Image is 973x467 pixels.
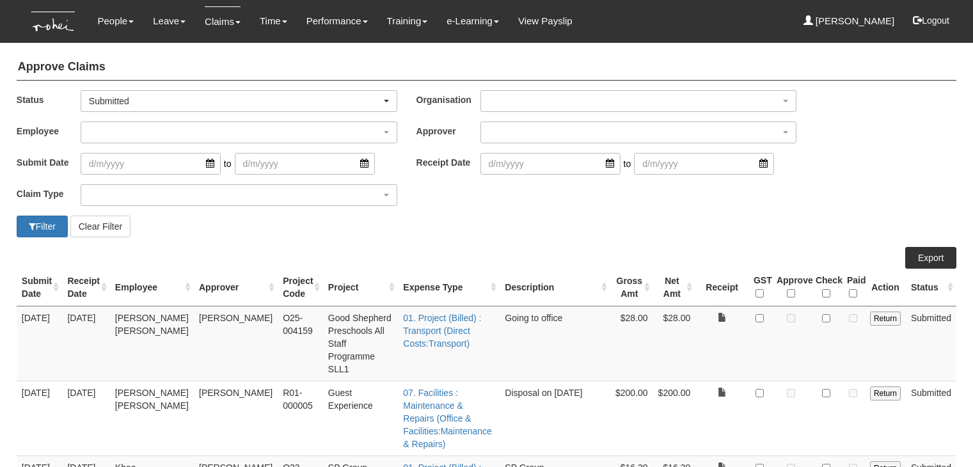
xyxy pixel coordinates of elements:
td: Going to office [500,306,610,381]
td: [DATE] [17,306,63,381]
button: Clear Filter [70,216,131,237]
input: Return [870,312,901,326]
a: People [98,6,134,36]
th: GST [748,269,771,306]
th: Action [865,269,906,306]
label: Employee [17,122,81,140]
a: View Payslip [518,6,573,36]
input: d/m/yyyy [634,153,774,175]
td: $200.00 [653,381,696,455]
button: Submitted [81,90,397,112]
th: Check [811,269,842,306]
td: [DATE] [62,306,109,381]
label: Claim Type [17,184,81,203]
td: [DATE] [62,381,109,455]
input: d/m/yyyy [480,153,621,175]
a: 07. Facilities : Maintenance & Repairs (Office & Facilities:Maintenance & Repairs) [403,388,492,449]
th: Paid [842,269,865,306]
td: Guest Experience [323,381,398,455]
th: Gross Amt : activate to sort column ascending [610,269,653,306]
a: Training [387,6,428,36]
label: Receipt Date [416,153,480,171]
a: e-Learning [447,6,499,36]
label: Organisation [416,90,480,109]
th: Expense Type : activate to sort column ascending [398,269,500,306]
h4: Approve Claims [17,54,956,81]
td: $28.00 [610,306,653,381]
th: Project : activate to sort column ascending [323,269,398,306]
input: d/m/yyyy [81,153,221,175]
td: Submitted [906,381,956,455]
button: Logout [904,5,958,36]
th: Description : activate to sort column ascending [500,269,610,306]
div: Submitted [89,95,381,107]
th: Approver : activate to sort column ascending [194,269,278,306]
a: Export [905,247,956,269]
td: O25-004159 [278,306,323,381]
input: d/m/yyyy [235,153,375,175]
td: [PERSON_NAME] [194,381,278,455]
td: [PERSON_NAME] [PERSON_NAME] [110,306,194,381]
th: Submit Date : activate to sort column ascending [17,269,63,306]
button: Filter [17,216,68,237]
td: [PERSON_NAME] [194,306,278,381]
td: $200.00 [610,381,653,455]
a: Claims [205,6,241,36]
td: [DATE] [17,381,63,455]
td: Good Shepherd Preschools All Staff Programme SLL1 [323,306,398,381]
td: Submitted [906,306,956,381]
th: Net Amt : activate to sort column ascending [653,269,696,306]
a: [PERSON_NAME] [803,6,895,36]
a: Leave [153,6,186,36]
th: Receipt Date : activate to sort column ascending [62,269,109,306]
span: to [621,153,635,175]
a: 01. Project (Billed) : Transport (Direct Costs:Transport) [403,313,481,349]
input: Return [870,386,901,400]
td: R01-000005 [278,381,323,455]
td: $28.00 [653,306,696,381]
th: Approve [771,269,811,306]
th: Status : activate to sort column ascending [906,269,956,306]
a: Time [260,6,287,36]
th: Employee : activate to sort column ascending [110,269,194,306]
th: Project Code : activate to sort column ascending [278,269,323,306]
td: [PERSON_NAME] [PERSON_NAME] [110,381,194,455]
label: Status [17,90,81,109]
label: Submit Date [17,153,81,171]
th: Receipt [695,269,748,306]
span: to [221,153,235,175]
a: Performance [306,6,368,36]
td: Disposal on [DATE] [500,381,610,455]
label: Approver [416,122,480,140]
